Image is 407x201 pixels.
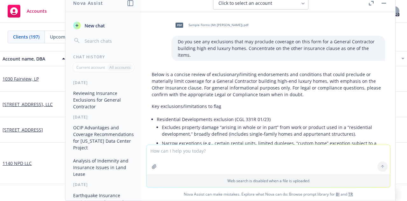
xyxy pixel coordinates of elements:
div: Account name, DBA [3,55,58,62]
span: Accounts [27,9,47,14]
a: 1030 Fairview, LP [3,75,39,82]
span: Upcoming renewals (57) [50,33,101,40]
button: Analysis of Indemnity and Insurance Issues in Land Lease [71,155,136,179]
p: Web search is disabled when a file is uploaded [150,178,386,183]
p: Current account [76,65,105,70]
a: BI [336,191,340,197]
a: [STREET_ADDRESS] [3,126,43,133]
p: All accounts [109,65,131,70]
button: OCIP Advantages and Coverage Recommendations for [US_STATE] Data Center Project [71,122,136,153]
p: Key exclusions/limitations to flag [152,103,385,110]
button: Reviewing Insurance Exclusions for General Contractor [71,88,136,112]
a: [STREET_ADDRESS], LLC [3,101,53,108]
input: Search chats [83,36,134,45]
div: pdfSample Forms (Mt.[PERSON_NAME]).pdf [171,17,250,33]
div: [DATE] [66,114,141,120]
span: pdf [176,23,183,27]
a: 1140 NPD LLC [3,160,32,167]
div: [DATE] [66,182,141,187]
div: Chat History [66,54,141,60]
li: Excludes property damage “arising in whole or in part” from work or product used in a “residentia... [162,123,385,139]
div: [DATE] [66,80,141,85]
span: Nova Assist can make mistakes. Explore what Nova can do: Browse prompt library for and [144,188,393,201]
p: Do you see any exclusions that may proclude coverage on this form for a General Contractor buildi... [178,38,379,58]
span: New chat [83,22,105,29]
a: TR [348,191,353,197]
a: Accounts [5,2,49,20]
button: New chat [71,20,136,31]
p: Below is a concise review of exclusionary/limiting endorsements and conditions that could preclud... [152,71,385,98]
p: Residential Developments exclusion (CGL 331R 01/23) [157,116,385,123]
li: Narrow exceptions (e.g., certain rental units, limited duplexes, “custom home” exception subject ... [162,139,385,154]
span: Clients (197) [13,33,39,40]
span: Sample Forms (Mt.[PERSON_NAME]).pdf [189,23,248,27]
